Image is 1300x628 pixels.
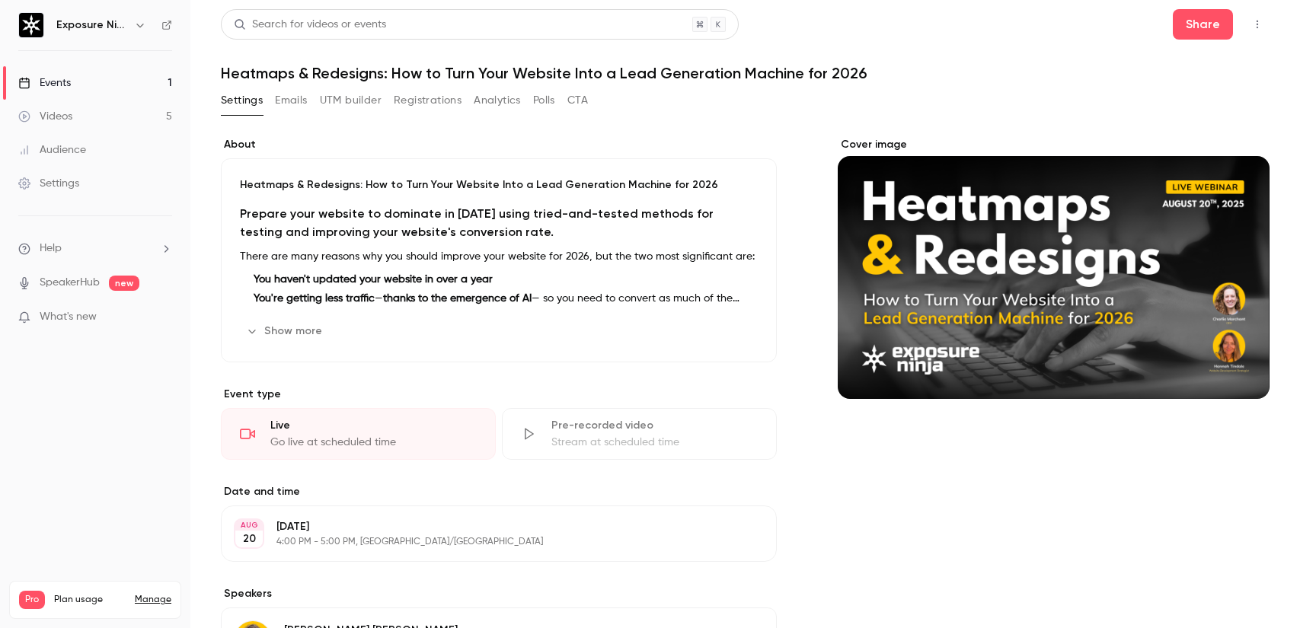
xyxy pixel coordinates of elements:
button: CTA [567,88,588,113]
button: Show more [240,319,331,343]
strong: thanks to the emergence of AI [383,293,532,304]
span: new [109,276,139,291]
li: — — so you need to convert as much of the remaining traffic as you can [248,291,758,307]
button: Settings [221,88,263,113]
label: Date and time [221,484,777,499]
div: Pre-recorded video [551,418,758,433]
button: Polls [533,88,555,113]
li: help-dropdown-opener [18,241,172,257]
p: 20 [243,531,256,547]
strong: You haven't updated your website in over a year [254,274,493,285]
p: [DATE] [276,519,696,534]
span: Help [40,241,62,257]
span: What's new [40,309,97,325]
button: Analytics [474,88,521,113]
div: Search for videos or events [234,17,386,33]
strong: Prepare your website to dominate in [DATE] using tried-and-tested methods for testing and improvi... [240,206,714,239]
button: Emails [275,88,307,113]
div: LiveGo live at scheduled time [221,408,496,460]
div: Pre-recorded videoStream at scheduled time [502,408,777,460]
p: 4:00 PM - 5:00 PM, [GEOGRAPHIC_DATA]/[GEOGRAPHIC_DATA] [276,536,696,548]
h1: Heatmaps & Redesigns: How to Turn Your Website Into a Lead Generation Machine for 2026 [221,64,1270,82]
div: Videos [18,109,72,124]
span: Pro [19,591,45,609]
h6: Exposure Ninja [56,18,128,33]
strong: You're getting less traffic [254,293,375,304]
button: Share [1173,9,1233,40]
span: Plan usage [54,594,126,606]
p: Heatmaps & Redesigns: How to Turn Your Website Into a Lead Generation Machine for 2026 [240,177,758,193]
label: Speakers [221,586,777,601]
button: Registrations [394,88,462,113]
img: Exposure Ninja [19,13,43,37]
div: Events [18,75,71,91]
section: Cover image [838,137,1270,399]
a: Manage [135,594,171,606]
a: SpeakerHub [40,275,100,291]
div: AUG [235,520,263,531]
p: Event type [221,387,777,402]
div: Stream at scheduled time [551,435,758,450]
div: Settings [18,176,79,191]
label: Cover image [838,137,1270,152]
div: Live [270,418,477,433]
label: About [221,137,777,152]
div: Go live at scheduled time [270,435,477,450]
div: Audience [18,142,86,158]
button: UTM builder [320,88,382,113]
p: There are many reasons why you should improve your website for 2026, but the two most significant... [240,247,758,266]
